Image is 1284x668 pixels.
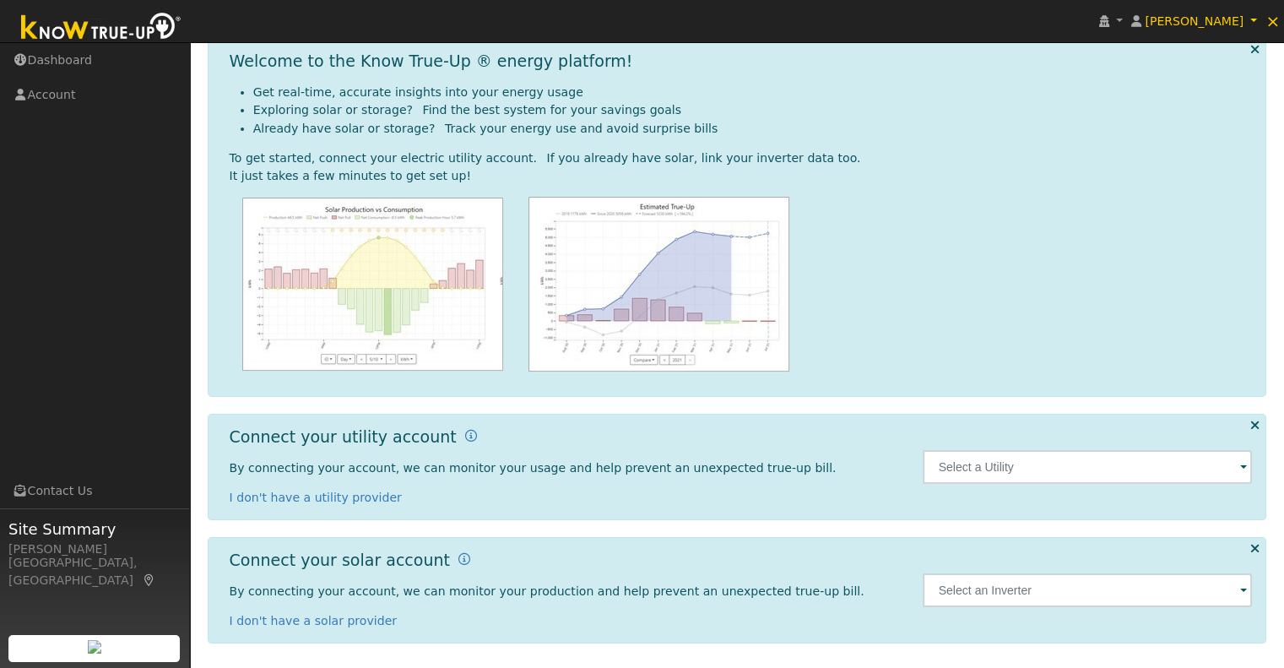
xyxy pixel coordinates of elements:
a: Map [142,573,157,587]
span: By connecting your account, we can monitor your production and help prevent an unexpected true-up... [230,584,864,598]
input: Select a Utility [923,450,1252,484]
h1: Welcome to the Know True-Up ® energy platform! [230,52,633,71]
input: Select an Inverter [923,573,1252,607]
div: [GEOGRAPHIC_DATA], [GEOGRAPHIC_DATA] [8,554,181,589]
li: Already have solar or storage? Track your energy use and avoid surprise bills [253,120,1253,138]
span: [PERSON_NAME] [1145,14,1243,28]
a: I don't have a utility provider [230,491,402,504]
span: Site Summary [8,518,181,540]
a: I don't have a solar provider [230,614,398,627]
li: Exploring solar or storage? Find the best system for your savings goals [253,101,1253,119]
div: To get started, connect your electric utility account. If you already have solar, link your inver... [230,149,1253,167]
span: × [1265,11,1280,31]
li: Get real-time, accurate insights into your energy usage [253,84,1253,101]
img: retrieve [88,640,101,654]
span: By connecting your account, we can monitor your usage and help prevent an unexpected true-up bill. [230,461,837,475]
h1: Connect your solar account [230,551,450,570]
img: Know True-Up [13,9,190,47]
div: It just takes a few minutes to get set up! [230,167,1253,185]
div: [PERSON_NAME] [8,540,181,558]
h1: Connect your utility account [230,427,457,447]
